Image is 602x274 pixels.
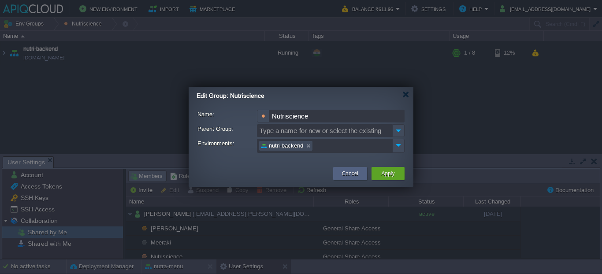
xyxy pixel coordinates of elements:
[197,139,256,148] label: Environments:
[197,110,256,119] label: Name:
[197,124,256,133] label: Parent Group:
[259,141,312,151] li: nutri-backend
[342,169,358,178] button: Cancel
[197,92,264,99] span: Edit Group: Nutriscience
[381,169,394,178] button: Apply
